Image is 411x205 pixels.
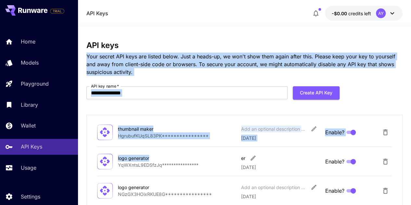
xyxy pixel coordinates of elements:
[50,9,64,14] span: TRIAL
[21,143,42,151] p: API Keys
[379,184,392,197] button: Delete API Key
[21,38,35,45] p: Home
[118,126,183,132] div: thumbnail maker
[118,184,183,191] div: logo generator
[21,122,36,129] p: Wallet
[241,155,245,162] div: er
[86,41,403,50] h3: API keys
[50,7,64,15] span: Add your payment card to enable full platform functionality.
[241,164,320,171] p: [DATE]
[118,155,183,162] div: logo generator
[241,135,320,141] p: [DATE]
[86,9,108,17] nav: breadcrumb
[21,80,49,88] p: Playground
[241,184,306,191] div: Add an optional description or comment
[247,152,259,164] button: Edit
[21,164,36,172] p: Usage
[308,123,320,135] button: Edit
[21,59,39,66] p: Models
[325,128,344,136] span: Enable?
[325,158,344,165] span: Enable?
[331,10,371,17] div: -$0.0033
[376,8,386,18] div: AY
[21,193,40,200] p: Settings
[241,193,320,200] p: [DATE]
[379,126,392,139] button: Delete API Key
[348,11,371,16] span: credits left
[379,155,392,168] button: Delete API Key
[86,9,108,17] a: API Keys
[293,86,340,100] button: Create API Key
[331,11,348,16] span: -$0.00
[241,126,306,132] div: Add an optional description or comment
[325,6,403,21] button: -$0.0033AY
[21,101,38,109] p: Library
[91,83,119,89] label: API key name
[325,187,344,195] span: Enable?
[86,53,403,76] p: Your secret API keys are listed below. Just a heads-up, we won't show them again after this. Plea...
[308,181,320,193] button: Edit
